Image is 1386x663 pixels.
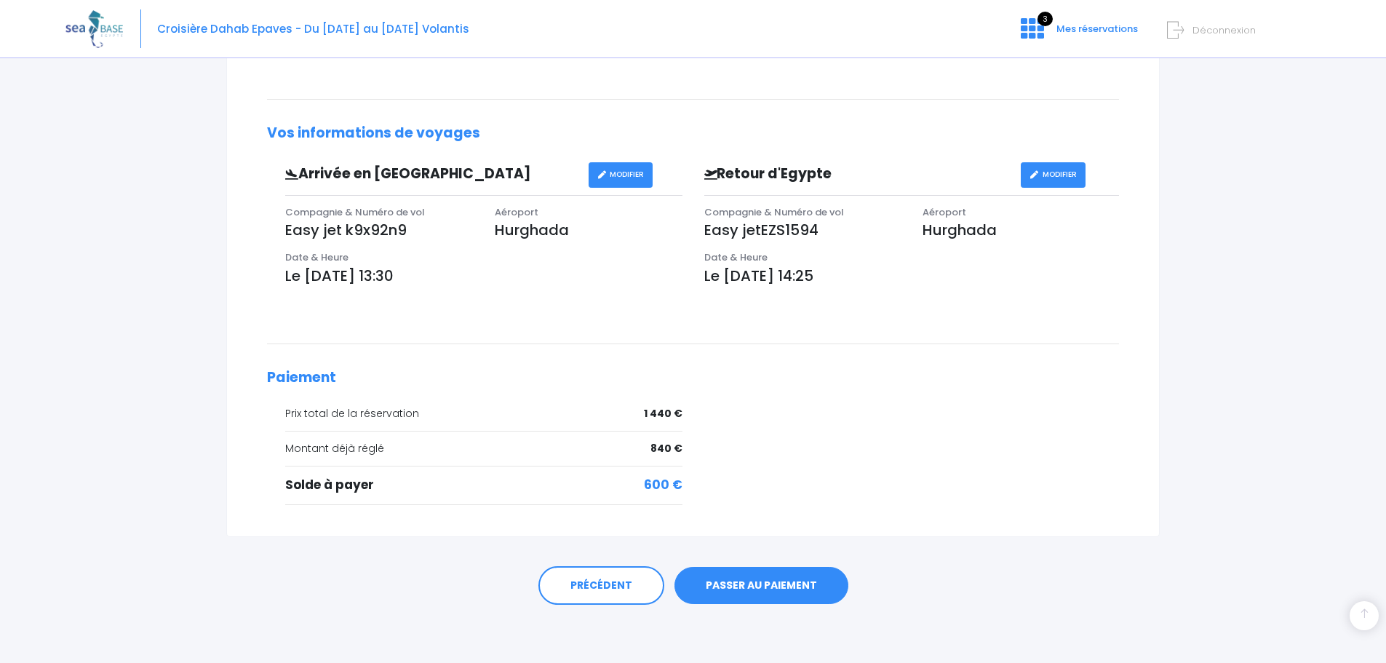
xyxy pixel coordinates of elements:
p: Hurghada [495,219,682,241]
a: MODIFIER [1021,162,1086,188]
a: 3 Mes réservations [1009,27,1147,41]
span: Date & Heure [704,250,768,264]
div: Prix total de la réservation [285,406,682,421]
span: Déconnexion [1192,23,1256,37]
div: Solde à payer [285,476,682,495]
div: Montant déjà réglé [285,441,682,456]
p: Easy jet k9x92n9 [285,219,473,241]
span: Croisière Dahab Epaves - Du [DATE] au [DATE] Volantis [157,21,469,36]
span: 3 [1037,12,1053,26]
span: Mes réservations [1056,22,1138,36]
a: MODIFIER [589,162,653,188]
p: Le [DATE] 14:25 [704,265,1120,287]
span: Compagnie & Numéro de vol [285,205,425,219]
h3: Arrivée en [GEOGRAPHIC_DATA] [274,166,589,183]
span: 840 € [650,441,682,456]
a: PRÉCÉDENT [538,566,664,606]
a: PASSER AU PAIEMENT [674,567,848,605]
span: Date & Heure [285,250,349,264]
h3: Retour d'Egypte [693,166,1021,183]
h2: Vos informations de voyages [267,125,1119,142]
span: Aéroport [923,205,966,219]
p: Hurghada [923,219,1119,241]
h2: Paiement [267,370,1119,386]
span: Aéroport [495,205,538,219]
span: 600 € [644,476,682,495]
span: Compagnie & Numéro de vol [704,205,844,219]
span: 1 440 € [644,406,682,421]
p: Easy jetEZS1594 [704,219,901,241]
p: Le [DATE] 13:30 [285,265,682,287]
